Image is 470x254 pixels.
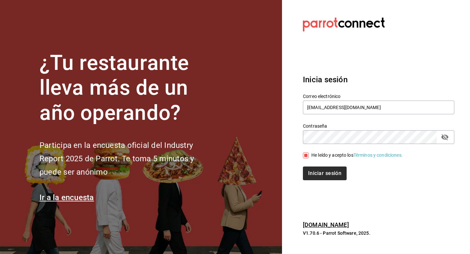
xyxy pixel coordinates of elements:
p: V1.70.6 - Parrot Software, 2025. [303,230,454,236]
h2: Participa en la encuesta oficial del Industry Report 2025 de Parrot. Te toma 5 minutos y puede se... [39,139,216,179]
h1: ¿Tu restaurante lleva más de un año operando? [39,51,216,126]
a: Términos y condiciones. [353,152,403,158]
input: Ingresa tu correo electrónico [303,101,454,114]
a: [DOMAIN_NAME] [303,221,349,228]
div: He leído y acepto los [311,152,403,159]
h3: Inicia sesión [303,74,454,86]
label: Correo electrónico [303,94,454,98]
a: Ir a la encuesta [39,193,94,202]
button: Iniciar sesión [303,167,347,180]
label: Contraseña [303,123,454,128]
button: passwordField [439,132,450,143]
